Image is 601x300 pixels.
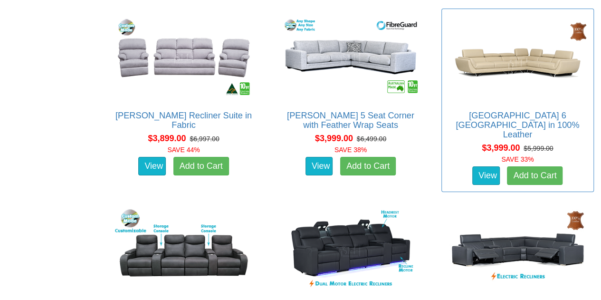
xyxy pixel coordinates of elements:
img: Valencia King Size 5 Seater Corner Modular in 100% Leather [447,207,589,294]
a: View [472,166,500,185]
img: Erika 5 Seat Corner with Feather Wrap Seats [279,14,421,101]
a: [PERSON_NAME] Recliner Suite in Fabric [115,111,252,130]
span: $3,899.00 [148,134,186,143]
font: SAVE 44% [167,146,200,154]
del: $6,499.00 [357,135,386,143]
a: Add to Cart [173,157,229,176]
a: [PERSON_NAME] 5 Seat Corner with Feather Wrap Seats [287,111,414,130]
img: Palm Beach 6 Seat Corner Lounge in 100% Leather [447,14,589,101]
del: $5,999.00 [524,145,553,152]
a: Add to Cart [507,166,563,185]
span: $3,999.00 [482,143,520,153]
font: SAVE 33% [501,155,534,163]
img: Langham Recliner Suite in Fabric [113,14,255,101]
del: $6,997.00 [190,135,219,143]
span: $3,999.00 [315,134,353,143]
a: Add to Cart [340,157,396,176]
a: View [138,157,166,176]
img: Eastwood Recliner Theatre Lounge in 100% Thick Leather [113,207,255,294]
font: SAVE 38% [334,146,367,154]
a: View [305,157,333,176]
a: [GEOGRAPHIC_DATA] 6 [GEOGRAPHIC_DATA] in 100% Leather [456,111,579,139]
img: Blockbuster Straight Electric Theatre Lounge in Rhino Fabric [279,207,421,294]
